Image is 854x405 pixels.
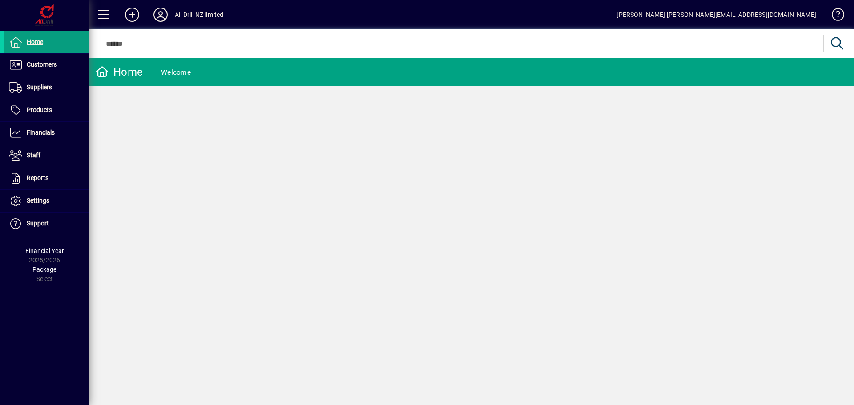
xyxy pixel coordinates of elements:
[4,54,89,76] a: Customers
[146,7,175,23] button: Profile
[32,266,56,273] span: Package
[27,38,43,45] span: Home
[4,167,89,189] a: Reports
[27,220,49,227] span: Support
[4,122,89,144] a: Financials
[27,106,52,113] span: Products
[27,129,55,136] span: Financials
[27,84,52,91] span: Suppliers
[4,213,89,235] a: Support
[4,99,89,121] a: Products
[4,144,89,167] a: Staff
[161,65,191,80] div: Welcome
[118,7,146,23] button: Add
[4,76,89,99] a: Suppliers
[27,152,40,159] span: Staff
[27,174,48,181] span: Reports
[27,61,57,68] span: Customers
[4,190,89,212] a: Settings
[175,8,224,22] div: All Drill NZ limited
[27,197,49,204] span: Settings
[616,8,816,22] div: [PERSON_NAME] [PERSON_NAME][EMAIL_ADDRESS][DOMAIN_NAME]
[825,2,843,31] a: Knowledge Base
[25,247,64,254] span: Financial Year
[96,65,143,79] div: Home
